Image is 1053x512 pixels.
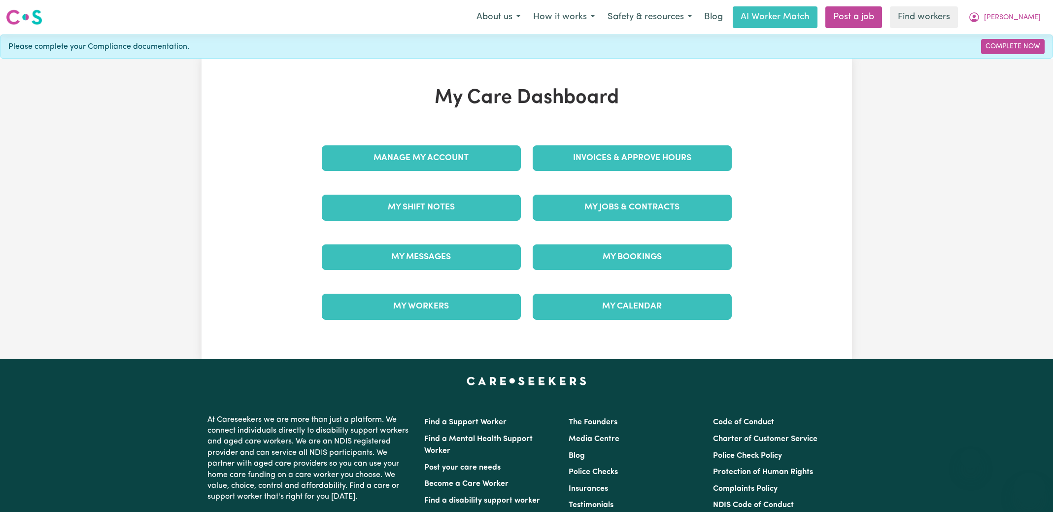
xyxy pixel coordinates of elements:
a: My Shift Notes [322,195,521,220]
a: My Messages [322,244,521,270]
a: Police Checks [569,468,618,476]
span: Please complete your Compliance documentation. [8,41,189,53]
button: How it works [527,7,601,28]
a: Complete Now [981,39,1045,54]
a: Blog [698,6,729,28]
a: Become a Care Worker [424,480,509,488]
a: AI Worker Match [733,6,817,28]
a: Careseekers logo [6,6,42,29]
h1: My Care Dashboard [316,86,738,110]
a: Protection of Human Rights [713,468,813,476]
a: Testimonials [569,501,613,509]
iframe: Button to launch messaging window [1014,473,1045,504]
a: Police Check Policy [713,452,782,460]
button: About us [470,7,527,28]
p: At Careseekers we are more than just a platform. We connect individuals directly to disability su... [207,410,412,507]
a: Post your care needs [424,464,501,472]
a: NDIS Code of Conduct [713,501,794,509]
a: Charter of Customer Service [713,435,817,443]
button: My Account [962,7,1047,28]
a: My Calendar [533,294,732,319]
a: The Founders [569,418,617,426]
a: My Bookings [533,244,732,270]
a: Find a Support Worker [424,418,507,426]
a: Invoices & Approve Hours [533,145,732,171]
a: Manage My Account [322,145,521,171]
a: Find a Mental Health Support Worker [424,435,533,455]
img: Careseekers logo [6,8,42,26]
a: Find a disability support worker [424,497,540,505]
a: Insurances [569,485,608,493]
a: Careseekers home page [467,377,586,385]
a: Post a job [825,6,882,28]
a: Code of Conduct [713,418,774,426]
a: Media Centre [569,435,619,443]
a: Blog [569,452,585,460]
iframe: Close message [961,449,981,469]
a: My Jobs & Contracts [533,195,732,220]
a: Complaints Policy [713,485,778,493]
a: Find workers [890,6,958,28]
span: [PERSON_NAME] [984,12,1041,23]
a: My Workers [322,294,521,319]
button: Safety & resources [601,7,698,28]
